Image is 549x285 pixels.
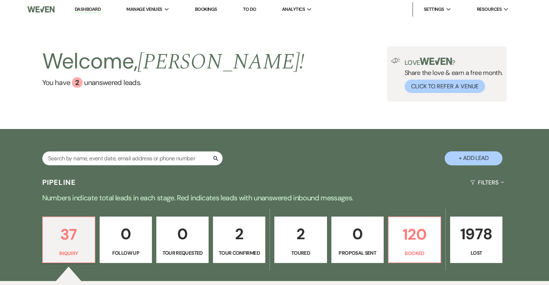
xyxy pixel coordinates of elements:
[126,6,162,13] span: Manage Venues
[336,249,379,257] p: Proposal Sent
[27,2,55,17] img: Weven Logo
[47,249,90,257] p: Inquiry
[195,6,217,12] a: Bookings
[104,222,147,246] p: 0
[477,6,502,13] span: Resources
[218,222,261,246] p: 2
[388,217,441,263] a: 120Booked
[467,173,507,192] button: Filters
[100,217,152,263] a: 0Follow Up
[420,58,452,65] img: weven-logo-green.svg
[450,217,502,263] a: 1978Lost
[42,77,305,88] a: You have 2 unanswered leads.
[274,217,327,263] a: 2Toured
[455,249,498,257] p: Lost
[161,249,204,257] p: Tour Requested
[42,46,305,77] h2: Welcome,
[445,151,502,165] button: + Add Lead
[279,249,322,257] p: Toured
[405,58,503,66] p: Love ?
[391,58,400,63] img: loud-speaker-illustration.svg
[75,6,101,13] a: Dashboard
[400,58,503,93] div: Share the love & earn a free month.
[42,151,223,165] input: Search by name, event date, email address or phone number
[156,217,209,263] a: 0Tour Requested
[393,249,436,257] p: Booked
[47,222,90,246] p: 37
[279,222,322,246] p: 2
[243,6,256,12] a: To Do
[161,222,204,246] p: 0
[15,192,535,204] p: Numbers indicate total leads in each stage. Red indicates leads with unanswered inbound messages.
[72,77,83,88] div: 2
[218,249,261,257] p: Tour Confirmed
[336,222,379,246] p: 0
[42,217,95,263] a: 37Inquiry
[213,217,265,263] a: 2Tour Confirmed
[138,45,304,79] span: [PERSON_NAME] !
[282,6,305,13] span: Analytics
[405,80,485,93] button: Click to Refer a Venue
[104,249,147,257] p: Follow Up
[331,217,384,263] a: 0Proposal Sent
[424,6,444,13] span: Settings
[455,222,498,246] p: 1978
[393,222,436,246] p: 120
[42,177,76,187] h3: Pipeline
